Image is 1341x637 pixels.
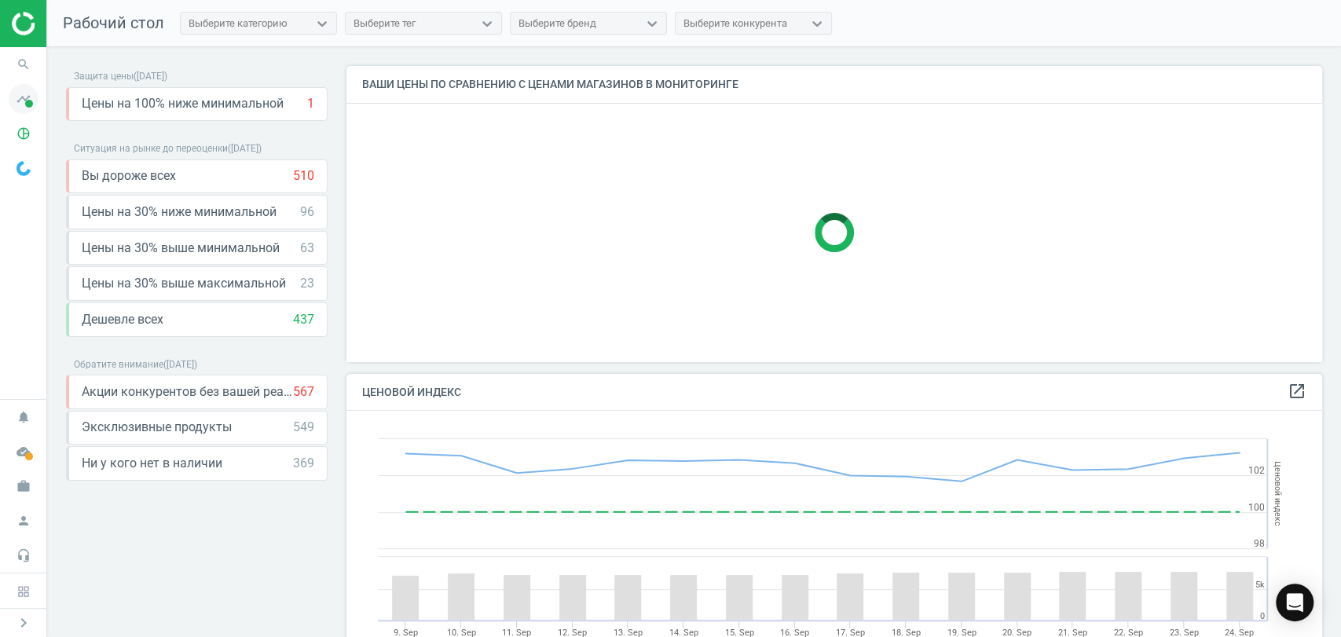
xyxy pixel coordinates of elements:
[346,66,1322,103] h4: Ваши цены по сравнению с ценами магазинов в мониторинге
[300,240,314,257] div: 63
[300,203,314,221] div: 96
[1248,465,1265,476] text: 102
[14,613,33,632] i: chevron_right
[293,419,314,436] div: 549
[1288,382,1306,401] i: open_in_new
[354,16,416,31] div: Выберите тег
[518,16,596,31] div: Выберите бренд
[9,119,38,148] i: pie_chart_outlined
[293,455,314,472] div: 369
[82,455,222,472] span: Ни у кого нет в наличии
[293,167,314,185] div: 510
[82,419,232,436] span: Эксклюзивные продукты
[189,16,288,31] div: Выберите категорию
[683,16,787,31] div: Выберите конкурента
[1254,538,1265,549] text: 98
[74,359,163,370] span: Обратите внимание
[82,203,277,221] span: Цены на 30% ниже минимальной
[1273,461,1283,526] tspan: Ценовой индекс
[9,540,38,570] i: headset_mic
[63,13,164,32] span: Рабочий стол
[9,506,38,536] i: person
[1288,382,1306,402] a: open_in_new
[293,311,314,328] div: 437
[1248,502,1265,513] text: 100
[346,374,1322,411] h4: Ценовой индекс
[16,161,31,176] img: wGWNvw8QSZomAAAAABJRU5ErkJggg==
[1255,580,1265,590] text: 5k
[293,383,314,401] div: 567
[9,437,38,467] i: cloud_done
[307,95,314,112] div: 1
[228,143,262,154] span: ( [DATE] )
[9,49,38,79] i: search
[82,383,293,401] span: Акции конкурентов без вашей реакции
[82,311,163,328] span: Дешевле всех
[163,359,197,370] span: ( [DATE] )
[74,71,134,82] span: Защита цены
[82,167,176,185] span: Вы дороже всех
[9,471,38,501] i: work
[82,95,284,112] span: Цены на 100% ниже минимальной
[300,275,314,292] div: 23
[9,84,38,114] i: timeline
[1260,611,1265,621] text: 0
[1276,584,1314,621] div: Open Intercom Messenger
[4,613,43,633] button: chevron_right
[12,12,123,35] img: ajHJNr6hYgQAAAAASUVORK5CYII=
[74,143,228,154] span: Ситуация на рынке до переоценки
[82,240,280,257] span: Цены на 30% выше минимальной
[9,402,38,432] i: notifications
[82,275,286,292] span: Цены на 30% выше максимальной
[134,71,167,82] span: ( [DATE] )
